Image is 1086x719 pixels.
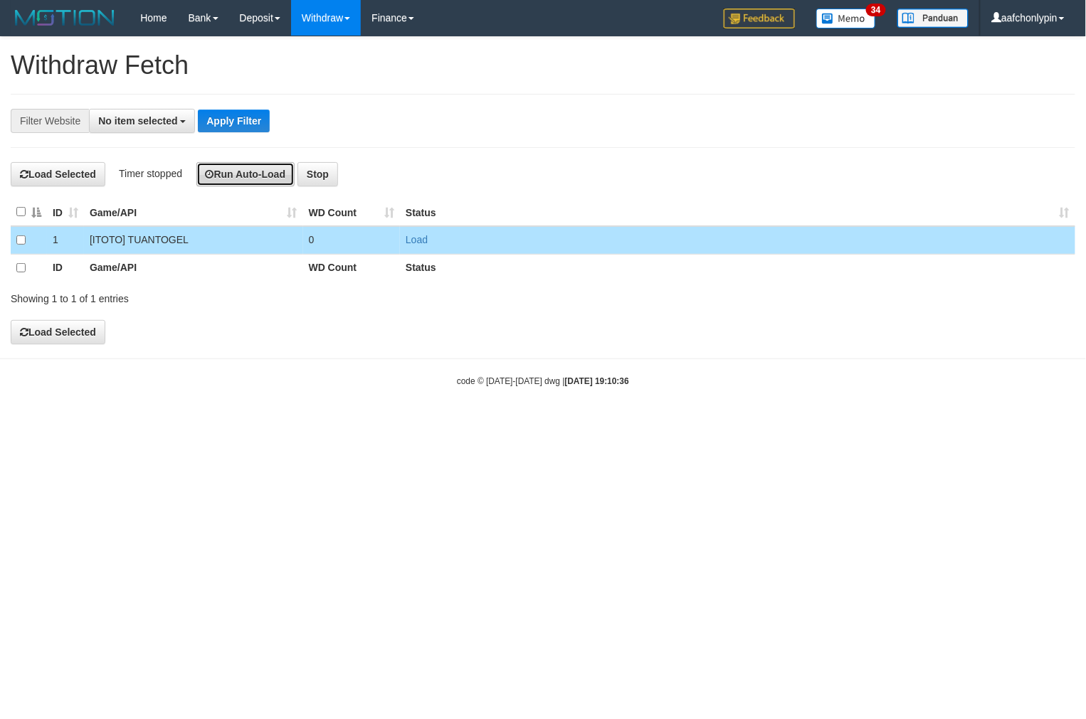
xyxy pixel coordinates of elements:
button: Stop [297,162,338,186]
img: Feedback.jpg [724,9,795,28]
span: 34 [866,4,885,16]
th: Status [400,254,1075,281]
button: Apply Filter [198,110,270,132]
button: Load Selected [11,320,105,344]
img: Button%20Memo.svg [816,9,876,28]
img: panduan.png [897,9,969,28]
th: WD Count [303,254,400,281]
button: No item selected [89,109,195,133]
th: ID: activate to sort column ascending [47,198,84,226]
div: Showing 1 to 1 of 1 entries [11,286,442,306]
h1: Withdraw Fetch [11,51,1075,80]
img: MOTION_logo.png [11,7,119,28]
a: Load [406,234,428,245]
span: 0 [309,234,315,245]
button: Run Auto-Load [196,162,295,186]
span: No item selected [98,115,177,127]
span: Timer stopped [119,168,182,179]
th: ID [47,254,84,281]
th: Status: activate to sort column ascending [400,198,1075,226]
th: Game/API: activate to sort column ascending [84,198,303,226]
th: Game/API [84,254,303,281]
div: Filter Website [11,109,89,133]
button: Load Selected [11,162,105,186]
td: 1 [47,226,84,254]
small: code © [DATE]-[DATE] dwg | [457,376,629,386]
th: WD Count: activate to sort column ascending [303,198,400,226]
td: [ITOTO] TUANTOGEL [84,226,303,254]
strong: [DATE] 19:10:36 [565,376,629,386]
